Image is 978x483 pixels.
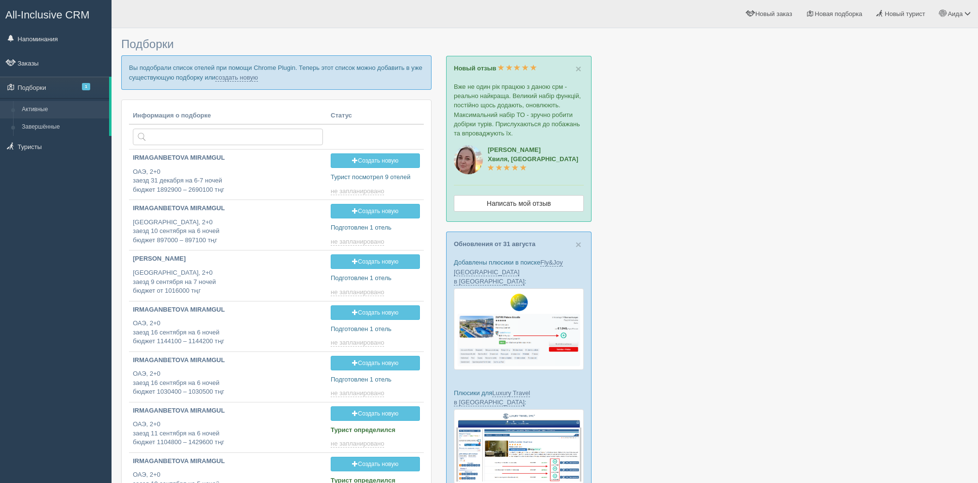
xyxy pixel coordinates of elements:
a: IRMAGANBETOVA MIRAMGUL ОАЭ, 2+0заезд 11 сентября на 6 ночейбюджет 1104800 – 1429600 тңг [129,402,327,451]
a: Создать новую [331,153,420,168]
a: Luxury Travel в [GEOGRAPHIC_DATA] [454,389,530,406]
th: Информация о подборке [129,107,327,125]
a: Создать новую [331,254,420,269]
a: Активные [17,101,109,118]
p: [GEOGRAPHIC_DATA], 2+0 заезд 10 сентября на 6 ночей бюджет 897000 – 897100 тңг [133,218,323,245]
img: fly-joy-de-proposal-crm-for-travel-agency.png [454,288,584,370]
span: не запланировано [331,187,384,195]
span: не запланировано [331,339,384,347]
p: IRMAGANBETOVA MIRAMGUL [133,153,323,163]
a: не запланировано [331,187,386,195]
a: IRMAGANBETOVA MIRAMGUL ОАЭ, 2+0заезд 16 сентября на 6 ночейбюджет 1030400 – 1030500 тңг [129,352,327,401]
span: не запланировано [331,389,384,397]
p: IRMAGANBETOVA MIRAMGUL [133,406,323,416]
span: Новая подборка [815,10,862,17]
a: Обновления от 31 августа [454,240,535,248]
span: All-Inclusive CRM [5,9,90,21]
button: Close [576,64,581,74]
p: Подготовлен 1 отель [331,375,420,384]
a: [PERSON_NAME]Хвиля, [GEOGRAPHIC_DATA] [488,146,578,172]
span: не запланировано [331,440,384,448]
a: Создать новую [331,406,420,421]
p: ОАЭ, 2+0 заезд 11 сентября на 6 ночей бюджет 1104800 – 1429600 тңг [133,420,323,447]
span: Подборки [121,37,174,50]
a: Создать новую [331,356,420,370]
p: IRMAGANBETOVA MIRAMGUL [133,457,323,466]
span: Новый турист [885,10,925,17]
span: Аида [948,10,963,17]
p: ОАЭ, 2+0 заезд 31 декабря на 6-7 ночей бюджет 1892900 – 2690100 тңг [133,167,323,195]
p: Добавлены плюсики в поиске : [454,258,584,285]
p: [PERSON_NAME] [133,254,323,264]
p: ОАЭ, 2+0 заезд 16 сентября на 6 ночей бюджет 1144100 – 1144200 тңг [133,319,323,346]
a: не запланировано [331,339,386,347]
span: Новый заказ [755,10,792,17]
p: [GEOGRAPHIC_DATA], 2+0 заезд 9 сентября на 7 ночей бюджет от 1016000 тңг [133,268,323,296]
a: IRMAGANBETOVA MIRAMGUL ОАЭ, 2+0заезд 31 декабря на 6-7 ночейбюджет 1892900 – 2690100 тңг [129,150,327,199]
p: Турист определился [331,426,420,435]
a: Создать новую [331,204,420,218]
a: Создать новую [331,457,420,471]
a: [PERSON_NAME] [GEOGRAPHIC_DATA], 2+0заезд 9 сентября на 7 ночейбюджет от 1016000 тңг [129,250,327,300]
a: Новый отзыв [454,65,537,72]
a: IRMAGANBETOVA MIRAMGUL ОАЭ, 2+0заезд 16 сентября на 6 ночейбюджет 1144100 – 1144200 тңг [129,301,327,350]
p: Подготовлен 1 отель [331,223,420,233]
p: IRMAGANBETOVA MIRAMGUL [133,356,323,365]
span: не запланировано [331,238,384,246]
p: IRMAGANBETOVA MIRAMGUL [133,305,323,315]
span: 1 [82,83,90,90]
a: не запланировано [331,288,386,296]
span: × [576,239,581,250]
th: Статус [327,107,424,125]
a: не запланировано [331,440,386,448]
p: Вже не один рік працюю з даною срм - реально найкраща. Великий набір функцій, постійно щось додаю... [454,82,584,138]
a: не запланировано [331,238,386,246]
p: Плюсики для : [454,388,584,407]
span: × [576,63,581,74]
a: Завершённые [17,118,109,136]
a: Fly&Joy [GEOGRAPHIC_DATA] в [GEOGRAPHIC_DATA] [454,259,563,285]
a: All-Inclusive CRM [0,0,111,27]
a: Создать новую [331,305,420,320]
p: IRMAGANBETOVA MIRAMGUL [133,204,323,213]
button: Close [576,239,581,250]
span: не запланировано [331,288,384,296]
p: ОАЭ, 2+0 заезд 16 сентября на 6 ночей бюджет 1030400 – 1030500 тңг [133,369,323,397]
a: создать новую [215,74,258,82]
p: Подготовлен 1 отель [331,274,420,283]
p: Подготовлен 1 отель [331,325,420,334]
a: Написать мой отзыв [454,195,584,212]
a: IRMAGANBETOVA MIRAMGUL [GEOGRAPHIC_DATA], 2+0заезд 10 сентября на 6 ночейбюджет 897000 – 897100 тңг [129,200,327,249]
p: Вы подобрали список отелей при помощи Chrome Plugin. Теперь этот список можно добавить в уже суще... [121,55,432,89]
a: не запланировано [331,389,386,397]
input: Поиск по стране или туристу [133,129,323,145]
p: Турист посмотрел 9 отелей [331,173,420,182]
